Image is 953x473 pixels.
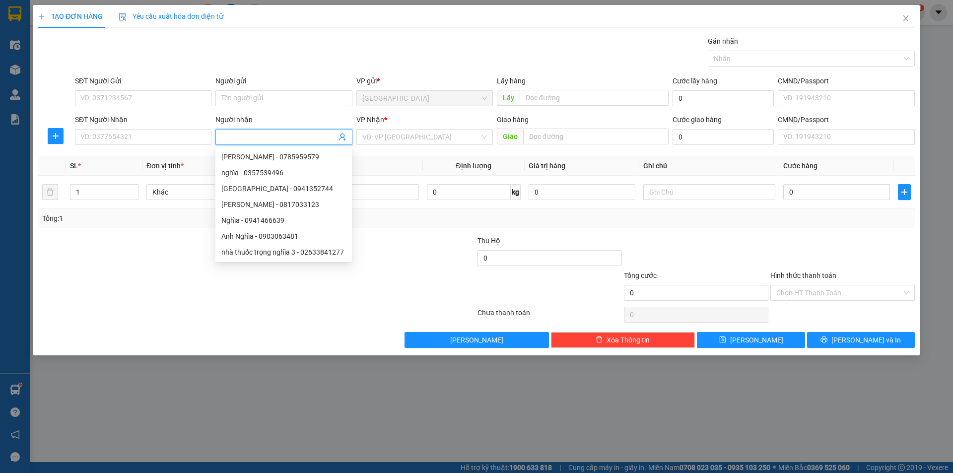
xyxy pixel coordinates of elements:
div: SĐT Người Gửi [75,75,211,86]
span: SL [70,162,78,170]
div: Anh Nghĩa - 0785959579 [215,149,352,165]
button: [PERSON_NAME] [405,332,549,348]
label: Cước giao hàng [673,116,722,124]
span: [PERSON_NAME] và In [831,335,901,345]
div: Anh Nghĩa - 0903063481 [215,228,352,244]
div: nghĩa - 0357539496 [215,165,352,181]
button: deleteXóa Thông tin [551,332,695,348]
div: 0902801199 [8,31,109,45]
img: icon [119,13,127,21]
span: close [902,14,910,22]
span: printer [820,336,827,344]
div: CMND/Passport [778,114,914,125]
span: plus [898,188,910,196]
div: [GEOGRAPHIC_DATA] [8,8,109,31]
span: kg [511,184,521,200]
div: Anh Nghĩa - 0903063481 [221,231,346,242]
span: Giá trị hàng [529,162,565,170]
div: Tổng: 1 [42,213,368,224]
span: delete [596,336,603,344]
span: Giao [497,129,523,144]
div: Nghĩa - 0941466639 [215,212,352,228]
div: 0889412613 [116,31,196,45]
button: printer[PERSON_NAME] và In [807,332,915,348]
span: Định lượng [456,162,491,170]
input: 0 [529,184,635,200]
span: Thu Hộ [477,237,500,245]
span: save [719,336,726,344]
span: Đơn vị tính [146,162,184,170]
div: 40.000 [115,51,197,75]
div: CMND/Passport [778,75,914,86]
div: [PERSON_NAME] [116,8,196,31]
span: Xóa Thông tin [607,335,650,345]
span: CHƯA CƯỚC : [115,51,144,74]
div: nhà thuốc trọng nghĩa 3 - 02633841277 [221,247,346,258]
div: Người nhận [215,114,352,125]
span: Cước hàng [783,162,817,170]
span: [PERSON_NAME] [450,335,503,345]
div: nghĩa - 0357539496 [221,167,346,178]
th: Ghi chú [639,156,779,176]
div: [PERSON_NAME] - 0785959579 [221,151,346,162]
span: plus [48,132,63,140]
span: [PERSON_NAME] [730,335,783,345]
span: Lấy hàng [497,77,526,85]
div: nhà thuốc trọng nghĩa 3 - 02633841277 [215,244,352,260]
span: user-add [339,133,346,141]
span: Tổng cước [624,271,657,279]
span: Nhận: [116,8,140,19]
div: Anh Nghĩa - 0817033123 [215,197,352,212]
span: Gửi: [8,8,24,19]
button: Close [892,5,920,33]
input: Dọc đường [520,90,669,106]
span: Yêu cầu xuất hóa đơn điện tử [119,12,223,20]
label: Cước lấy hàng [673,77,717,85]
span: plus [38,13,45,20]
button: save[PERSON_NAME] [697,332,805,348]
input: Dọc đường [523,129,669,144]
div: [PERSON_NAME] - 0817033123 [221,199,346,210]
div: Chưa thanh toán [476,307,623,325]
div: Người gửi [215,75,352,86]
label: Hình thức thanh toán [770,271,836,279]
div: VP gửi [356,75,493,86]
span: VP Nhận [356,116,384,124]
input: Ghi Chú [643,184,775,200]
div: Thu Nghĩa - 0941352744 [215,181,352,197]
button: plus [898,184,911,200]
div: [GEOGRAPHIC_DATA] - 0941352744 [221,183,346,194]
span: Đà Lạt [362,91,487,106]
button: delete [42,184,58,200]
span: Khác [152,185,272,200]
input: Cước lấy hàng [673,90,774,106]
input: VD: Bàn, Ghế [286,184,418,200]
div: Nghĩa - 0941466639 [221,215,346,226]
input: Cước giao hàng [673,129,774,145]
div: SĐT Người Nhận [75,114,211,125]
span: TẠO ĐƠN HÀNG [38,12,103,20]
span: Lấy [497,90,520,106]
label: Gán nhãn [708,37,738,45]
span: Giao hàng [497,116,529,124]
button: plus [48,128,64,144]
